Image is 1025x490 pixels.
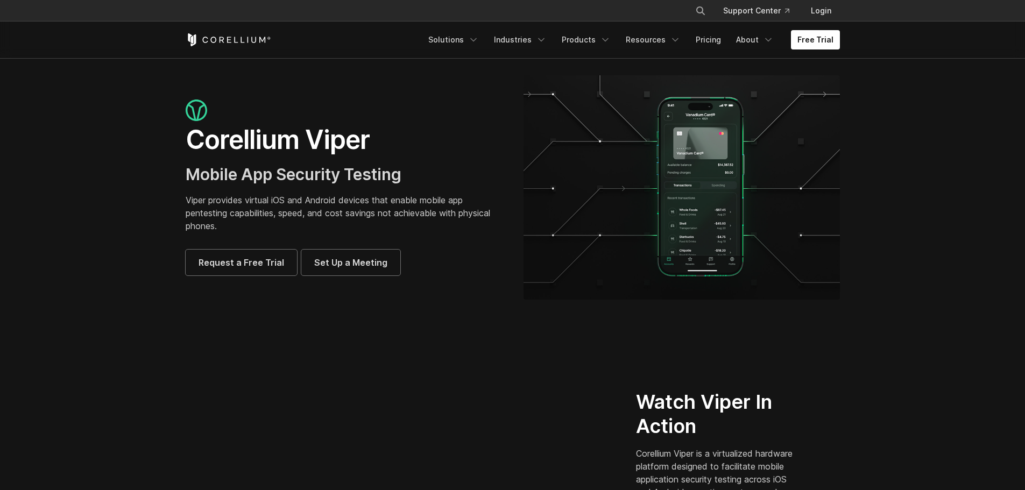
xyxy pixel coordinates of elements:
a: Free Trial [791,30,840,49]
span: Request a Free Trial [199,256,284,269]
a: Set Up a Meeting [301,250,400,275]
img: viper_icon_large [186,100,207,122]
a: Request a Free Trial [186,250,297,275]
span: Mobile App Security Testing [186,165,401,184]
a: Products [555,30,617,49]
img: viper_hero [524,75,840,300]
a: Solutions [422,30,485,49]
p: Viper provides virtual iOS and Android devices that enable mobile app pentesting capabilities, sp... [186,194,502,232]
a: About [730,30,780,49]
a: Pricing [689,30,727,49]
a: Login [802,1,840,20]
span: Set Up a Meeting [314,256,387,269]
a: Support Center [715,1,798,20]
a: Resources [619,30,687,49]
h2: Watch Viper In Action [636,390,799,438]
a: Industries [487,30,553,49]
h1: Corellium Viper [186,124,502,156]
a: Corellium Home [186,33,271,46]
div: Navigation Menu [682,1,840,20]
div: Navigation Menu [422,30,840,49]
button: Search [691,1,710,20]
